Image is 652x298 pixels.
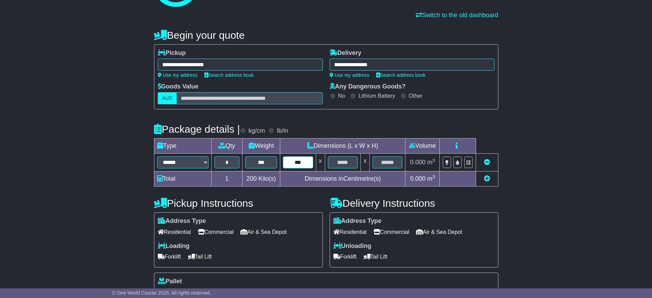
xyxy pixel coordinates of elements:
span: Forklift [158,251,181,262]
td: Dimensions (L x W x H) [280,139,405,154]
a: Add new item [484,175,490,182]
label: lb/in [277,127,288,135]
td: Volume [405,139,440,154]
span: Residential [333,227,367,237]
span: m [427,159,435,166]
h4: Delivery Instructions [330,198,498,209]
span: 0.000 [410,159,426,166]
sup: 3 [432,174,435,179]
td: x [360,154,369,171]
span: © One World Courier 2025. All rights reserved. [112,290,211,296]
td: Qty [211,139,242,154]
span: Forklift [333,251,357,262]
label: Lithium Battery [358,93,395,99]
a: Remove this item [484,159,490,166]
label: Delivery [330,49,361,57]
label: kg/cm [248,127,265,135]
label: Address Type [158,217,206,225]
label: No [338,93,345,99]
span: Tail Lift [188,251,212,262]
h4: Pickup Instructions [154,198,323,209]
span: Commercial [374,227,409,237]
span: Non Stackable [194,287,235,297]
td: x [316,154,325,171]
label: Loading [158,242,190,250]
label: Address Type [333,217,382,225]
td: Weight [242,139,280,154]
a: Switch to the old dashboard [416,12,498,19]
a: Search address book [204,72,254,78]
span: Commercial [198,227,234,237]
span: 0.000 [410,175,426,182]
td: Dimensions in Centimetre(s) [280,171,405,187]
label: Pickup [158,49,186,57]
label: Pallet [158,278,182,285]
td: 1 [211,171,242,187]
label: Other [409,93,423,99]
td: Kilo(s) [242,171,280,187]
a: Search address book [376,72,426,78]
span: Residential [158,227,191,237]
sup: 3 [432,158,435,163]
span: 200 [247,175,257,182]
label: Unloading [333,242,371,250]
h4: Package details | [154,123,240,135]
span: m [427,175,435,182]
label: Any Dangerous Goods? [330,83,406,91]
h4: Begin your quote [154,29,498,41]
td: Total [154,171,211,187]
span: Air & Sea Depot [240,227,287,237]
span: Tail Lift [364,251,388,262]
a: Use my address [158,72,198,78]
span: Air & Sea Depot [416,227,462,237]
label: Goods Value [158,83,199,91]
label: AUD [158,92,177,104]
a: Use my address [330,72,369,78]
span: Stackable [158,287,187,297]
td: Type [154,139,211,154]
